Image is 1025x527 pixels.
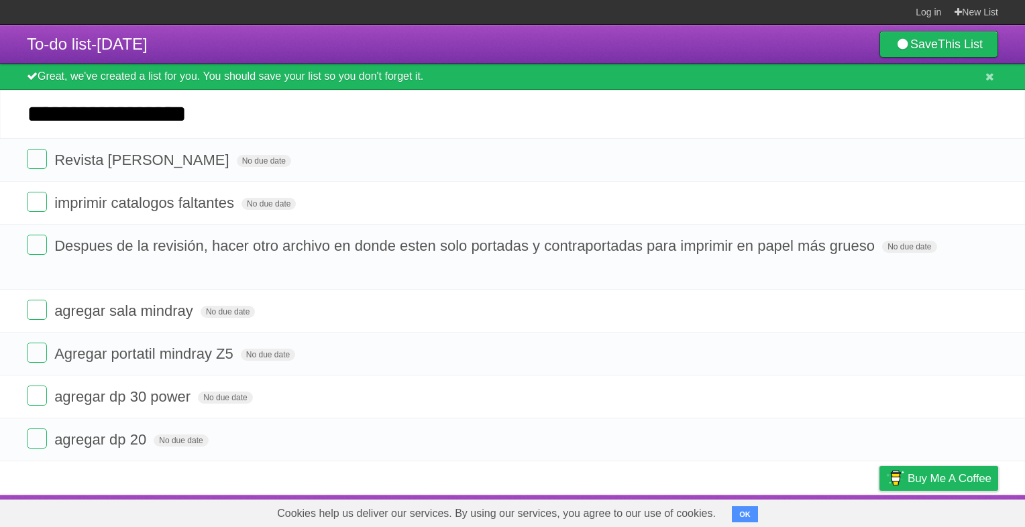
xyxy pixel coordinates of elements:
[732,506,758,522] button: OK
[154,434,208,447] span: No due date
[916,343,942,365] label: Star task
[27,343,47,363] label: Done
[27,35,148,53] span: To-do list-[DATE]
[27,192,47,212] label: Done
[27,386,47,406] label: Done
[916,300,942,322] label: Star task
[879,31,998,58] a: SaveThis List
[54,345,237,362] span: Agregar portatil mindray Z5
[54,388,194,405] span: agregar dp 30 power
[27,300,47,320] label: Done
[54,237,878,254] span: Despues de la revisión, hacer otro archivo en donde esten solo portadas y contraportadas para imp...
[916,149,942,171] label: Star task
[54,194,237,211] span: imprimir catalogos faltantes
[882,241,936,253] span: No due date
[701,498,729,524] a: About
[879,466,998,491] a: Buy me a coffee
[938,38,983,51] b: This List
[201,306,255,318] span: No due date
[745,498,800,524] a: Developers
[54,302,197,319] span: agregar sala mindray
[264,500,729,527] span: Cookies help us deliver our services. By using our services, you agree to our use of cookies.
[916,257,942,279] label: Star task
[886,467,904,489] img: Buy me a coffee
[198,392,252,404] span: No due date
[816,498,846,524] a: Terms
[862,498,897,524] a: Privacy
[54,152,232,168] span: Revista [PERSON_NAME]
[916,428,942,451] label: Star task
[54,431,150,448] span: agregar dp 20
[916,192,942,214] label: Star task
[916,386,942,408] label: Star task
[27,149,47,169] label: Done
[241,349,295,361] span: No due date
[27,428,47,449] label: Done
[914,498,998,524] a: Suggest a feature
[241,198,296,210] span: No due date
[237,155,291,167] span: No due date
[908,467,991,490] span: Buy me a coffee
[27,235,47,255] label: Done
